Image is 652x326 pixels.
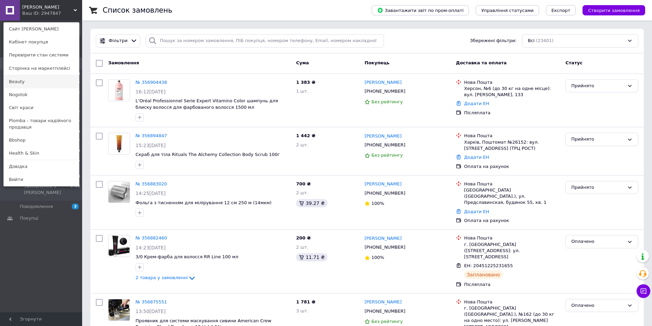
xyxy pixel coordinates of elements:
a: Plomba - товари надійного продавця [4,114,79,133]
div: Нова Пошта [464,133,560,139]
span: Замовлення з [PERSON_NAME] [24,183,71,196]
div: Ваш ID: 2947847 [22,10,51,16]
span: 100% [371,201,384,206]
div: [PHONE_NUMBER] [363,243,407,252]
button: Завантажити звіт по пром-оплаті [372,5,469,15]
a: Додати ЕН [464,155,489,160]
button: Створити замовлення [583,5,645,15]
a: Фото товару [108,79,130,101]
span: 3 шт. [296,308,308,313]
span: 1433 [71,183,80,196]
a: № 356883020 [136,181,167,186]
a: 3/0 Крем-фарба для волосся RR Line 100 мл [136,254,238,259]
a: Довідка [4,160,79,173]
div: Нова Пошта [464,79,560,86]
span: Експорт [551,8,571,13]
a: Сторінка на маркетплейсі [4,62,79,75]
span: (23401) [536,38,554,43]
div: Нова Пошта [464,299,560,305]
div: 39.27 ₴ [296,199,327,207]
button: Управління статусами [476,5,539,15]
a: Фото товару [108,133,130,155]
span: 2 товара у замовленні [136,275,188,280]
a: Фольга з тисненням для мілірування 12 см 250 м (14мкм) [136,200,271,205]
a: Вийти [4,173,79,186]
a: Сайт [PERSON_NAME] [4,23,79,36]
div: Прийнято [571,184,624,191]
span: 2 шт. [296,142,308,147]
div: Оплачено [571,238,624,245]
span: 1 781 ₴ [296,299,315,304]
img: Фото товару [108,181,130,203]
span: Замовлення [108,60,139,65]
span: 700 ₴ [296,181,311,186]
span: 13:50[DATE] [136,309,166,314]
span: Повідомлення [20,204,53,210]
span: Cума [296,60,309,65]
span: 1 442 ₴ [296,133,315,138]
div: Заплановано [464,271,503,279]
a: № 356882460 [136,235,167,240]
span: Без рейтингу [371,99,403,104]
span: Створити замовлення [588,8,640,13]
div: [PHONE_NUMBER] [363,141,407,149]
span: 15:23[DATE] [136,143,166,148]
a: [PERSON_NAME] [365,133,401,140]
span: 2 шт. [296,245,308,250]
a: Nogotok [4,88,79,101]
img: Фото товару [108,133,130,154]
span: Без рейтингу [371,153,403,158]
span: Управління статусами [481,8,534,13]
a: Bbshop [4,134,79,147]
div: Херсон, №6 (до 30 кг на одне місце): вул. [PERSON_NAME], 133 [464,86,560,98]
a: № 356894847 [136,133,167,138]
span: Johnny Hair [22,4,74,10]
a: Перевірити стан системи [4,49,79,62]
a: [PERSON_NAME] [365,181,401,187]
div: Оплата на рахунок [464,218,560,224]
span: 1 383 ₴ [296,80,315,85]
span: ЕН: 20451225231655 [464,263,513,268]
a: L’Oréal Professionnel Serie Expert Vitamino Color шампунь для блиску волосся для фарбованого воло... [136,98,278,110]
span: 200 ₴ [296,235,311,240]
span: Покупець [365,60,389,65]
a: Створити замовлення [576,8,645,13]
div: Прийнято [571,82,624,90]
img: Фото товару [108,235,130,257]
a: [PERSON_NAME] [365,299,401,305]
div: Оплачено [571,302,624,309]
div: 11.71 ₴ [296,253,327,261]
img: Фото товару [108,299,130,321]
div: Оплата на рахунок [464,164,560,170]
a: Додати ЕН [464,101,489,106]
a: Health & Skin [4,147,79,160]
span: 14:25[DATE] [136,191,166,196]
a: № 356904438 [136,80,167,85]
div: [PHONE_NUMBER] [363,189,407,198]
div: Харків, Поштомат №26152: вул. [STREET_ADDRESS] (ТРЦ РОСТ) [464,139,560,152]
a: Скраб для тіла Rituals The Alchemy Collection Body Scrub 100г [136,152,280,157]
div: г. [GEOGRAPHIC_DATA] ([STREET_ADDRESS]: ул. [STREET_ADDRESS] [464,242,560,260]
a: [PERSON_NAME] [365,79,401,86]
div: [GEOGRAPHIC_DATA] ([GEOGRAPHIC_DATA].), ул. Предславинская, будинок 55, кв. 1 [464,187,560,206]
span: Всі [528,38,535,44]
div: Післяплата [464,110,560,116]
div: [PHONE_NUMBER] [363,87,407,96]
input: Пошук за номером замовлення, ПІБ покупця, номером телефону, Email, номером накладної [146,34,384,48]
span: Без рейтингу [371,319,403,324]
button: Чат з покупцем [637,284,650,298]
div: Нова Пошта [464,181,560,187]
div: [PHONE_NUMBER] [363,307,407,316]
span: Статус [565,60,583,65]
span: Покупці [20,215,38,221]
span: Збережені фільтри: [470,38,516,44]
span: Завантажити звіт по пром-оплаті [377,7,463,13]
a: Додати ЕН [464,209,489,214]
span: 2 шт. [296,190,308,195]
